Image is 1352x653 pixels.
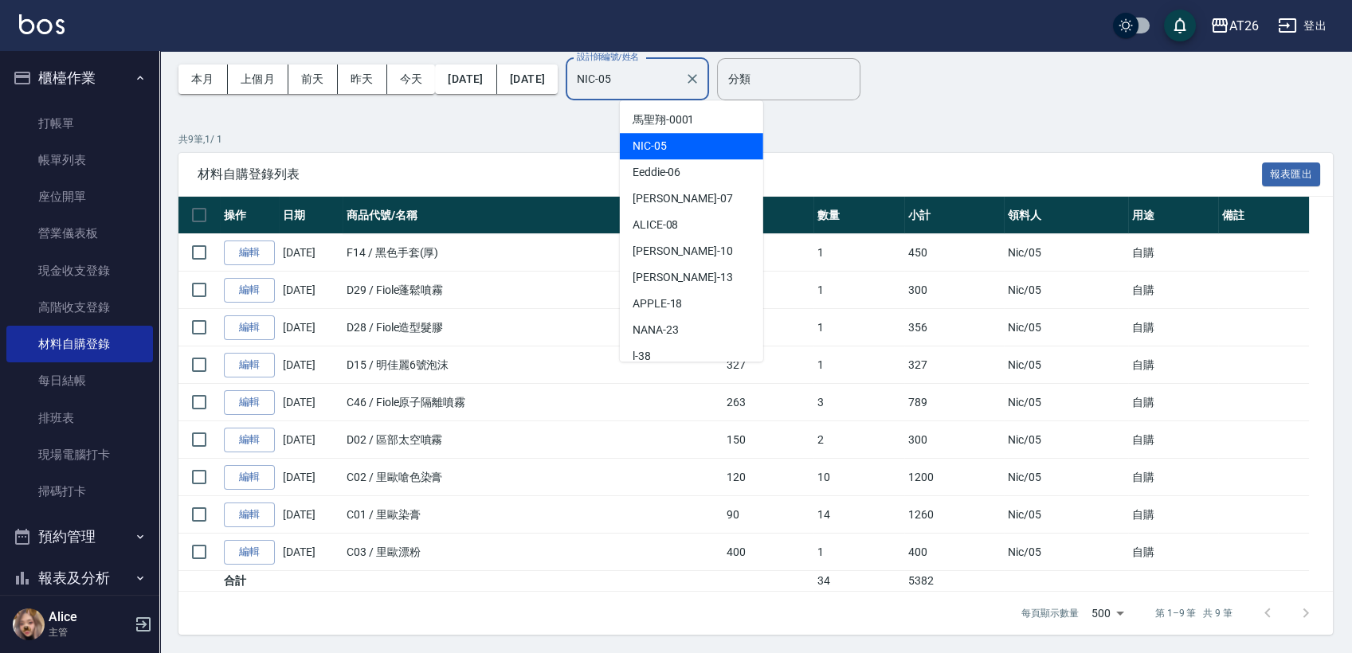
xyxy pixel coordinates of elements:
[220,197,279,234] th: 操作
[1128,459,1219,496] td: 自購
[343,346,723,384] td: D15 / 明佳麗6號泡沫
[1229,16,1259,36] div: AT26
[633,138,667,154] span: NIC -05
[904,534,1004,571] td: 400
[1218,197,1309,234] th: 備註
[279,496,343,534] td: [DATE]
[813,384,904,421] td: 3
[224,540,275,565] a: 編輯
[723,272,813,309] td: 300
[813,272,904,309] td: 1
[224,353,275,377] a: 編輯
[681,68,703,90] button: Clear
[904,571,1004,592] td: 5382
[1128,384,1219,421] td: 自購
[224,465,275,490] a: 編輯
[49,609,130,625] h5: Alice
[13,608,45,640] img: Person
[224,278,275,303] a: 編輯
[633,322,679,338] span: NANA -23
[343,272,723,309] td: D29 / Fiole蓬鬆噴霧
[723,384,813,421] td: 263
[723,459,813,496] td: 120
[224,240,275,265] a: 編輯
[224,502,275,527] a: 編輯
[288,65,338,94] button: 前天
[813,571,904,592] td: 34
[279,234,343,272] td: [DATE]
[723,534,813,571] td: 400
[1085,592,1130,635] div: 500
[343,459,723,496] td: C02 / 里歐嗆色染膏
[6,252,153,289] a: 現金收支登錄
[813,496,904,534] td: 14
[343,421,723,459] td: D02 / 區部太空噴霧
[49,625,130,639] p: 主管
[633,269,733,286] span: [PERSON_NAME] -13
[813,421,904,459] td: 2
[904,384,1004,421] td: 789
[224,315,275,340] a: 編輯
[723,234,813,272] td: 450
[1128,234,1219,272] td: 自購
[723,346,813,384] td: 327
[6,326,153,362] a: 材料自購登錄
[1004,496,1128,534] td: Nic /05
[178,132,1333,147] p: 共 9 筆, 1 / 1
[904,309,1004,346] td: 356
[1262,166,1321,181] a: 報表匯出
[19,14,65,34] img: Logo
[904,346,1004,384] td: 327
[904,459,1004,496] td: 1200
[6,436,153,473] a: 現場電腦打卡
[723,309,813,346] td: 356
[633,190,733,207] span: [PERSON_NAME] -07
[228,65,288,94] button: 上個月
[1004,272,1128,309] td: Nic /05
[813,309,904,346] td: 1
[6,57,153,99] button: 櫃檯作業
[6,289,153,326] a: 高階收支登錄
[813,459,904,496] td: 10
[6,362,153,399] a: 每日結帳
[1004,346,1128,384] td: Nic /05
[1128,346,1219,384] td: 自購
[343,534,723,571] td: C03 / 里歐漂粉
[6,178,153,215] a: 座位開單
[1204,10,1265,42] button: AT26
[1128,534,1219,571] td: 自購
[435,65,496,94] button: [DATE]
[343,197,723,234] th: 商品代號/名稱
[224,428,275,452] a: 編輯
[387,65,436,94] button: 今天
[577,51,639,63] label: 設計師編號/姓名
[279,346,343,384] td: [DATE]
[6,516,153,557] button: 預約管理
[1128,421,1219,459] td: 自購
[343,234,723,272] td: F14 / 黑色手套(厚)
[813,197,904,234] th: 數量
[1004,421,1128,459] td: Nic /05
[6,105,153,142] a: 打帳單
[1262,162,1321,187] button: 報表匯出
[6,400,153,436] a: 排班表
[224,390,275,415] a: 編輯
[1155,606,1232,620] p: 第 1–9 筆 共 9 筆
[279,534,343,571] td: [DATE]
[813,346,904,384] td: 1
[1004,534,1128,571] td: Nic /05
[633,243,733,260] span: [PERSON_NAME] -10
[279,459,343,496] td: [DATE]
[1004,197,1128,234] th: 領料人
[633,111,695,128] span: 馬聖翔 -0001
[1128,197,1219,234] th: 用途
[6,142,153,178] a: 帳單列表
[633,164,681,181] span: Eeddie -06
[1272,11,1333,41] button: 登出
[723,421,813,459] td: 150
[1021,606,1079,620] p: 每頁顯示數量
[1164,10,1196,41] button: save
[279,309,343,346] td: [DATE]
[723,197,813,234] th: 單價
[343,384,723,421] td: C46 / Fiole原子隔離噴霧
